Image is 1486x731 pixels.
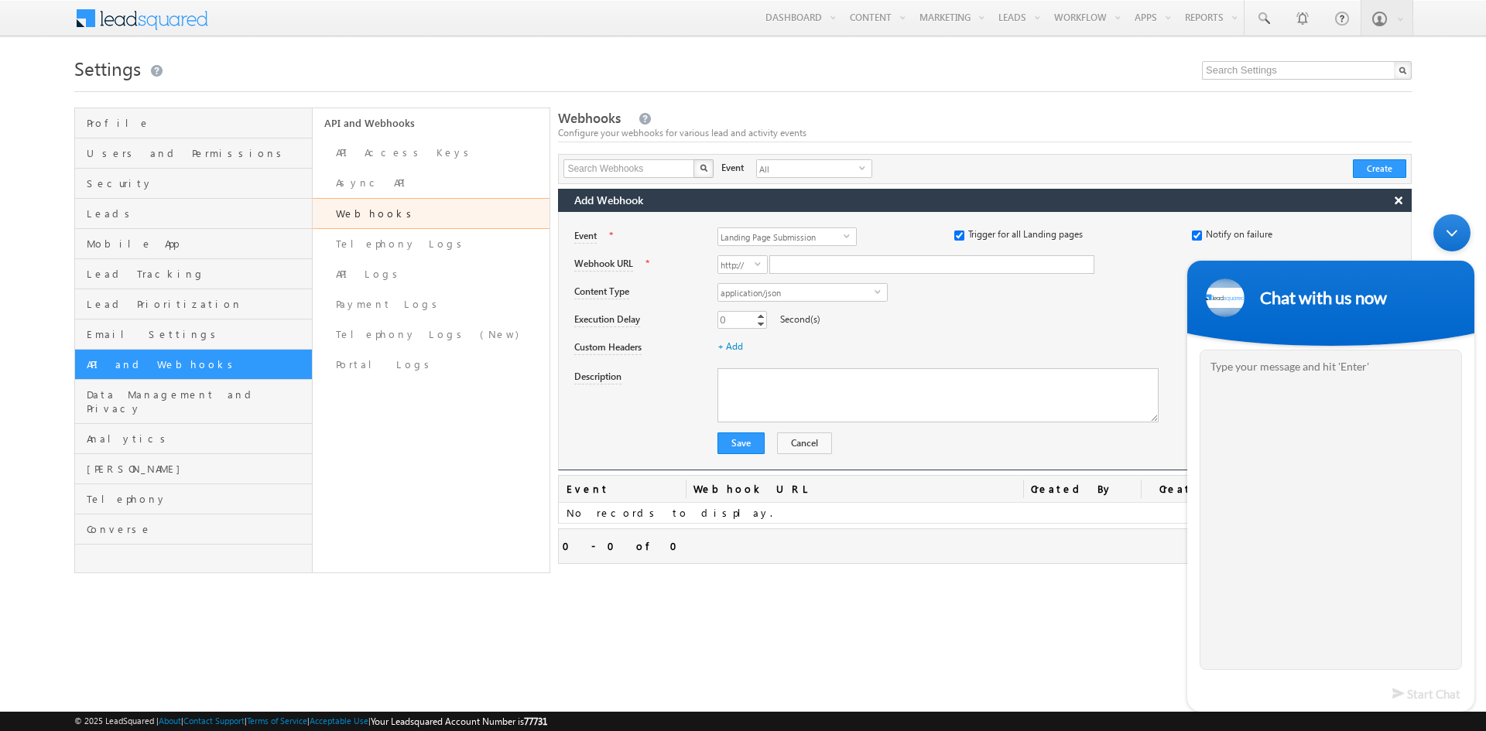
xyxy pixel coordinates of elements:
[74,56,141,80] span: Settings
[313,259,550,289] a: API Logs
[755,312,767,319] a: Increment
[844,232,856,239] span: select
[87,357,308,371] span: API and Webhooks
[371,716,547,727] span: Your Leadsquared Account Number is
[87,297,308,311] span: Lead Prioritization
[574,229,597,244] label: Event
[718,284,875,301] span: application/json
[75,380,312,424] a: Data Management and Privacy
[75,169,312,199] a: Security
[686,476,1023,502] a: Webhook URL
[313,168,550,198] a: Async API
[559,476,685,502] a: Event
[574,370,621,384] label: Description
[558,109,621,127] span: Webhooks
[1023,476,1142,502] a: Created By
[777,432,832,454] button: Cancel
[313,108,550,138] a: API and Webhooks
[310,716,368,726] a: Acceptable Use
[87,176,308,190] span: Security
[75,289,312,319] a: Lead Prioritization
[559,503,1411,524] td: No records to display.
[875,288,887,295] span: select
[75,424,312,454] a: Analytics
[87,267,308,281] span: Lead Tracking
[313,350,550,380] a: Portal Logs
[574,257,633,272] label: Webhook URL
[1353,159,1406,178] button: Create
[75,259,312,289] a: Lead Tracking
[75,484,312,514] a: Telephony
[757,160,859,177] span: All
[721,161,744,175] span: Event
[247,716,307,726] a: Terms of Service
[700,164,707,172] img: Search
[524,716,547,727] span: 77731
[75,108,312,138] a: Profile
[75,199,312,229] a: Leads
[313,229,550,259] a: Telephony Logs
[717,340,743,352] a: + Add
[75,454,312,484] a: [PERSON_NAME]
[313,319,550,350] a: Telephony Logs (New)
[87,432,308,446] span: Analytics
[87,146,308,160] span: Users and Permissions
[313,138,550,168] a: API Access Keys
[75,319,312,350] a: Email Settings
[755,319,767,328] a: Decrement
[159,716,181,726] a: About
[75,350,312,380] a: API and Webhooks
[183,716,245,726] a: Contact Support
[563,537,687,555] div: 0 - 0 of 0
[1202,61,1412,80] input: Search Settings
[574,313,640,327] label: Execution Delay
[780,313,820,325] span: Second(s)
[718,228,844,245] span: Landing Page Submission
[74,714,547,729] span: © 2025 LeadSquared | | | | |
[717,432,765,454] button: Save
[75,514,312,545] a: Converse
[87,492,308,506] span: Telephony
[313,289,550,319] a: Payment Logs
[87,522,308,536] span: Converse
[87,116,308,130] span: Profile
[75,229,312,259] a: Mobile App
[954,227,1173,249] div: Trigger for all Landing pages
[574,285,629,299] label: Content Type
[87,388,308,415] span: Data Management and Privacy
[717,311,728,329] div: 0
[87,207,308,220] span: Leads
[574,340,642,355] label: Custom Headers
[87,327,308,341] span: Email Settings
[574,190,643,207] span: Add Webhook
[859,164,871,171] span: select
[718,256,755,273] span: http://
[1386,190,1411,211] button: ×
[75,138,312,169] a: Users and Permissions
[558,126,1412,140] div: Configure your webhooks for various lead and activity events
[755,260,767,267] span: select
[87,462,308,476] span: [PERSON_NAME]
[1180,207,1482,719] iframe: SalesIQ Chatwindow
[313,198,550,229] a: Webhooks
[87,237,308,251] span: Mobile App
